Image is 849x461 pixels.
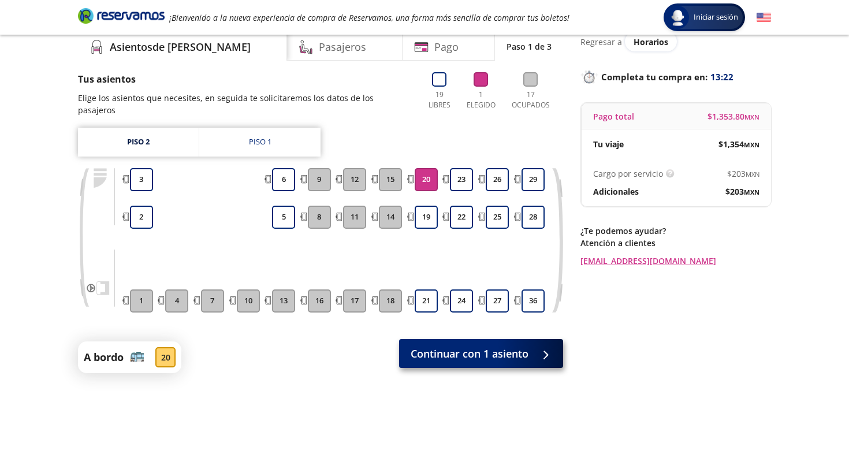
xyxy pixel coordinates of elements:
button: 19 [415,206,438,229]
button: 36 [522,289,545,313]
i: Brand Logo [78,7,165,24]
small: MXN [744,188,759,196]
p: Tu viaje [593,138,624,150]
button: 13 [272,289,295,313]
p: A bordo [84,350,124,365]
button: 25 [486,206,509,229]
p: Elige los asientos que necesites, en seguida te solicitaremos los datos de los pasajeros [78,92,412,116]
span: $ 1,354 [718,138,759,150]
span: 13:22 [710,70,733,84]
p: Paso 1 de 3 [507,40,552,53]
button: 12 [343,168,366,191]
button: 20 [415,168,438,191]
small: MXN [744,113,759,121]
button: 24 [450,289,473,313]
button: 7 [201,289,224,313]
button: 29 [522,168,545,191]
button: 5 [272,206,295,229]
button: 2 [130,206,153,229]
p: Adicionales [593,185,639,198]
p: Completa tu compra en : [580,69,771,85]
span: Continuar con 1 asiento [411,346,528,362]
button: 3 [130,168,153,191]
h4: Pago [434,39,459,55]
button: 1 [130,289,153,313]
p: Regresar a [580,36,622,48]
small: MXN [746,170,759,179]
p: Atención a clientes [580,237,771,249]
button: 9 [308,168,331,191]
button: 18 [379,289,402,313]
a: [EMAIL_ADDRESS][DOMAIN_NAME] [580,255,771,267]
button: 6 [272,168,295,191]
span: $ 203 [725,185,759,198]
p: 17 Ocupados [507,90,554,110]
button: 14 [379,206,402,229]
button: 17 [343,289,366,313]
button: 27 [486,289,509,313]
span: Horarios [634,36,668,47]
small: MXN [744,140,759,149]
span: $ 203 [727,168,759,180]
h4: Asientos de [PERSON_NAME] [110,39,251,55]
button: English [757,10,771,25]
button: 11 [343,206,366,229]
a: Piso 1 [199,128,321,157]
div: Regresar a ver horarios [580,32,771,51]
span: Iniciar sesión [689,12,743,23]
button: 10 [237,289,260,313]
h4: Pasajeros [319,39,366,55]
p: Tus asientos [78,72,412,86]
button: Continuar con 1 asiento [399,339,563,368]
button: 23 [450,168,473,191]
div: Piso 1 [249,136,271,148]
p: Cargo por servicio [593,168,663,180]
button: 8 [308,206,331,229]
p: 1 Elegido [464,90,498,110]
em: ¡Bienvenido a la nueva experiencia de compra de Reservamos, una forma más sencilla de comprar tus... [169,12,569,23]
a: Piso 2 [78,128,199,157]
button: 21 [415,289,438,313]
button: 16 [308,289,331,313]
p: 19 Libres [423,90,455,110]
button: 26 [486,168,509,191]
button: 28 [522,206,545,229]
button: 15 [379,168,402,191]
div: 20 [155,347,176,367]
a: Brand Logo [78,7,165,28]
p: Pago total [593,110,634,122]
span: $ 1,353.80 [707,110,759,122]
button: 22 [450,206,473,229]
p: ¿Te podemos ayudar? [580,225,771,237]
button: 4 [165,289,188,313]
